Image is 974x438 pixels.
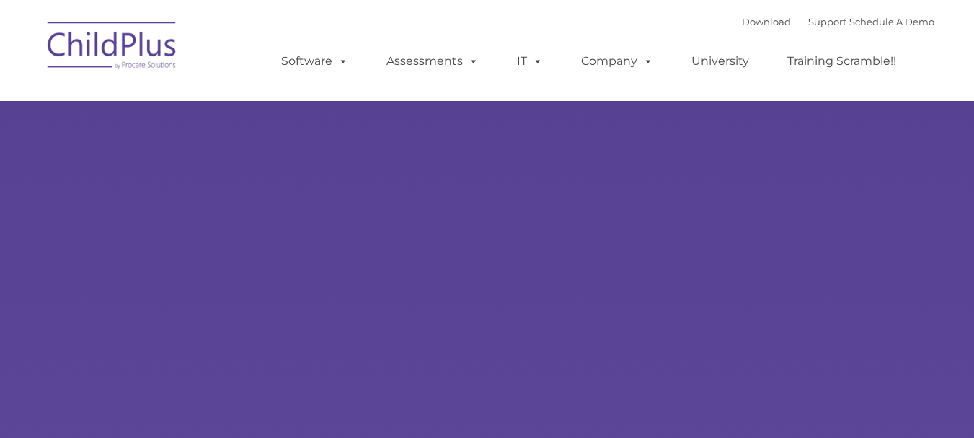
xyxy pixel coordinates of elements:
a: Schedule A Demo [849,16,934,27]
a: Download [742,16,791,27]
a: University [677,47,763,76]
a: Company [567,47,668,76]
a: Support [808,16,846,27]
a: Training Scramble!! [773,47,911,76]
a: Software [267,47,363,76]
a: Assessments [372,47,493,76]
a: IT [503,47,557,76]
font: | [742,16,934,27]
img: ChildPlus by Procare Solutions [40,12,185,84]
